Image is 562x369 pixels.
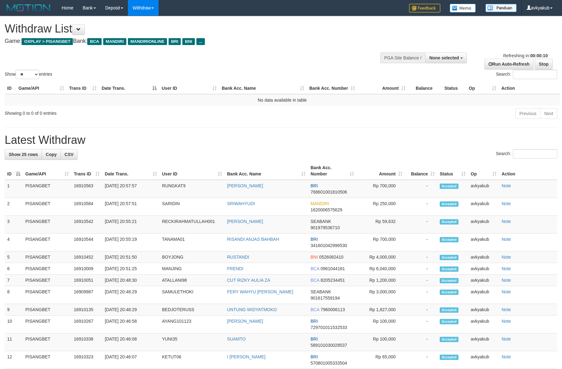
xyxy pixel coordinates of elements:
span: MANDIRI [311,201,329,206]
span: OXPLAY > PISANGBET [22,38,73,45]
th: Trans ID: activate to sort column ascending [67,83,99,94]
td: - [405,333,437,351]
td: [DATE] 20:48:30 [102,275,159,286]
td: YUNI35 [159,333,225,351]
span: Accepted [440,290,458,295]
td: Rp 3,000,000 [357,286,405,304]
td: [DATE] 20:46:07 [102,351,159,369]
td: 16910051 [71,275,102,286]
td: [DATE] 20:57:57 [102,180,159,198]
td: 16910542 [71,216,102,234]
td: Rp 700,000 [357,234,405,251]
a: Note [502,201,511,206]
a: [PERSON_NAME] [227,183,263,188]
a: Next [540,108,557,119]
td: PISANGBET [23,351,71,369]
td: 16910452 [71,251,102,263]
label: Show entries [5,70,52,79]
td: 10 [5,316,23,333]
a: Note [502,219,511,224]
td: 16910135 [71,304,102,316]
span: SEABANK [311,219,331,224]
td: avkyakub [468,275,499,286]
a: Copy [42,149,61,160]
td: avkyakub [468,351,499,369]
select: Showentries [16,70,39,79]
span: Copy 8205234451 to clipboard [321,278,345,283]
a: I [PERSON_NAME] [227,354,266,359]
a: Note [502,307,511,312]
span: Accepted [440,255,458,260]
th: Bank Acc. Name: activate to sort column ascending [225,162,308,180]
td: BOYJONG [159,251,225,263]
td: avkyakub [468,234,499,251]
td: PISANGBET [23,251,71,263]
td: No data available in table [5,94,560,106]
td: AYANG101123 [159,316,225,333]
span: MANDIRIONLINE [128,38,167,45]
span: Accepted [440,237,458,242]
td: 3 [5,216,23,234]
td: PISANGBET [23,180,71,198]
th: Status: activate to sort column ascending [437,162,468,180]
span: SEABANK [311,289,331,294]
a: Note [502,354,511,359]
img: Button%20Memo.svg [450,4,476,13]
th: Action [499,162,557,180]
td: PISANGBET [23,304,71,316]
span: Accepted [440,184,458,189]
td: 16910584 [71,198,102,216]
span: Accepted [440,337,458,342]
td: Rp 250,000 [357,198,405,216]
a: Previous [515,108,540,119]
td: - [405,263,437,275]
a: Note [502,266,511,271]
th: Op: activate to sort column ascending [468,162,499,180]
td: PISANGBET [23,316,71,333]
th: Amount: activate to sort column ascending [357,162,405,180]
span: Show 25 rows [9,152,38,157]
td: 16910323 [71,351,102,369]
td: PISANGBET [23,234,71,251]
td: 1 [5,180,23,198]
td: 16910338 [71,333,102,351]
td: Rp 100,000 [357,316,405,333]
td: 6 [5,263,23,275]
td: TANAMA01 [159,234,225,251]
td: avkyakub [468,198,499,216]
a: FRENDI [227,266,243,271]
span: BRI [169,38,181,45]
td: - [405,234,437,251]
a: Run Auto-Refresh [484,59,534,69]
th: Date Trans.: activate to sort column descending [99,83,159,94]
td: 8 [5,286,23,304]
td: - [405,180,437,198]
span: Copy 0526082410 to clipboard [319,255,343,260]
th: Op: activate to sort column ascending [466,83,499,94]
span: Copy 341601042996530 to clipboard [311,243,347,248]
th: Balance: activate to sort column ascending [405,162,437,180]
img: MOTION_logo.png [5,3,52,13]
span: Copy 901979536710 to clipboard [311,225,340,230]
button: None selected [425,53,467,63]
td: 2 [5,198,23,216]
span: BCA [311,266,319,271]
span: MANDIRI [103,38,126,45]
span: BCA [87,38,101,45]
span: Accepted [440,278,458,283]
a: CSV [60,149,78,160]
img: panduan.png [485,4,517,12]
td: RUNGKAT9 [159,180,225,198]
th: User ID: activate to sort column ascending [159,83,219,94]
td: Rp 700,000 [357,180,405,198]
td: 16909987 [71,286,102,304]
td: BEDJOTERUSS [159,304,225,316]
td: avkyakub [468,251,499,263]
td: Rp 4,000,000 [357,251,405,263]
td: [DATE] 20:51:50 [102,251,159,263]
a: UNTUNG WIDYATMOKO [227,307,277,312]
td: PISANGBET [23,286,71,304]
a: Note [502,278,511,283]
td: PISANGBET [23,275,71,286]
td: ATALLANI98 [159,275,225,286]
